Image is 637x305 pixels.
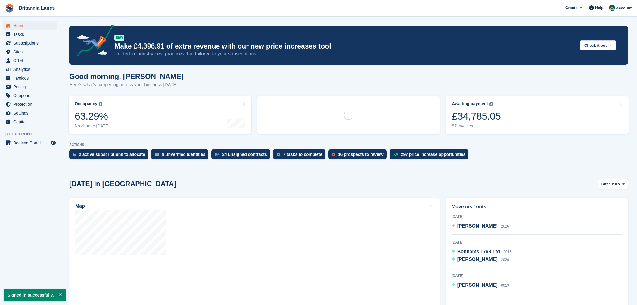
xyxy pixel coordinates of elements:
span: Settings [13,109,49,117]
h2: [DATE] in [GEOGRAPHIC_DATA] [69,180,176,188]
a: menu [3,139,57,147]
img: active_subscription_to_allocate_icon-d502201f5373d7db506a760aba3b589e785aa758c864c3986d89f69b8ff3... [73,152,76,156]
span: Help [595,5,604,11]
span: 2026 [501,224,509,228]
a: 297 price increase opportunities [390,149,472,162]
span: 2020 [501,258,509,262]
a: Preview store [50,139,57,146]
div: 9 unverified identities [162,152,205,157]
img: contract_signature_icon-13c848040528278c33f63329250d36e43548de30e8caae1d1a13099fd9432cc5.svg [215,152,219,156]
span: Analytics [13,65,49,74]
img: stora-icon-8386f47178a22dfd0bd8f6a31ec36ba5ce8667c1dd55bd0f319d3a0aa187defe.svg [5,4,14,13]
div: 2 active subscriptions to allocate [79,152,145,157]
span: CRM [13,56,49,65]
a: Bonhams 1793 Ltd 0016 [452,248,511,256]
span: Coupons [13,91,49,100]
a: menu [3,100,57,108]
p: Make £4,396.91 of extra revenue with our new price increases tool [114,42,575,51]
div: Occupancy [75,101,97,106]
div: 7 tasks to complete [283,152,322,157]
h2: Map [75,203,85,209]
a: menu [3,65,57,74]
a: [PERSON_NAME] 0019 [452,281,509,289]
div: 87 invoices [452,124,501,129]
div: 24 unsigned contracts [222,152,267,157]
span: Create [565,5,577,11]
div: [DATE] [452,240,622,245]
div: £34,785.05 [452,110,501,122]
span: Protection [13,100,49,108]
span: Account [616,5,632,11]
span: [PERSON_NAME] [457,223,498,228]
a: 2 active subscriptions to allocate [69,149,151,162]
a: menu [3,91,57,100]
div: [DATE] [452,273,622,278]
span: Home [13,21,49,30]
a: [PERSON_NAME] 2026 [452,222,509,230]
span: Booking Portal [13,139,49,147]
span: [PERSON_NAME] [457,257,498,262]
img: icon-info-grey-7440780725fd019a000dd9b08b2336e03edf1995a4989e88bcd33f0948082b44.svg [489,102,493,106]
span: Storefront [5,131,60,137]
a: menu [3,21,57,30]
p: Signed in successfully. [4,289,66,301]
span: Invoices [13,74,49,82]
span: Site: [601,181,610,187]
img: task-75834270c22a3079a89374b754ae025e5fb1db73e45f91037f5363f120a921f8.svg [277,152,280,156]
span: 0016 [503,250,511,254]
span: Subscriptions [13,39,49,47]
div: 297 price increase opportunities [401,152,466,157]
a: menu [3,48,57,56]
button: Check it out → [580,40,616,50]
img: Nathan Kellow [609,5,615,11]
h2: Move ins / outs [452,203,622,210]
a: menu [3,74,57,82]
span: Tasks [13,30,49,39]
a: 7 tasks to complete [273,149,328,162]
a: menu [3,30,57,39]
a: menu [3,118,57,126]
a: [PERSON_NAME] 2020 [452,256,509,264]
div: 63.29% [75,110,110,122]
img: price-adjustments-announcement-icon-8257ccfd72463d97f412b2fc003d46551f7dbcb40ab6d574587a9cd5c0d94... [72,24,114,59]
div: 16 prospects to review [338,152,384,157]
p: Here's what's happening across your business [DATE] [69,81,184,88]
a: 24 unsigned contracts [211,149,273,162]
span: Truro [610,181,620,187]
a: 16 prospects to review [328,149,390,162]
span: Sites [13,48,49,56]
div: NEW [114,35,124,41]
a: menu [3,83,57,91]
span: [PERSON_NAME] [457,282,498,288]
h1: Good morning, [PERSON_NAME] [69,72,184,80]
img: price_increase_opportunities-93ffe204e8149a01c8c9dc8f82e8f89637d9d84a8eef4429ea346261dce0b2c0.svg [393,153,398,156]
a: menu [3,56,57,65]
a: menu [3,39,57,47]
a: Britannia Lanes [16,3,57,13]
p: ACTIONS [69,143,628,147]
img: icon-info-grey-7440780725fd019a000dd9b08b2336e03edf1995a4989e88bcd33f0948082b44.svg [99,102,102,106]
img: verify_identity-adf6edd0f0f0b5bbfe63781bf79b02c33cf7c696d77639b501bdc392416b5a36.svg [155,152,159,156]
button: Site: Truro [598,179,628,189]
div: No change [DATE] [75,124,110,129]
a: Awaiting payment £34,785.05 87 invoices [446,96,629,134]
div: Awaiting payment [452,101,488,106]
div: [DATE] [452,214,622,219]
a: Occupancy 63.29% No change [DATE] [69,96,251,134]
a: menu [3,109,57,117]
img: prospect-51fa495bee0391a8d652442698ab0144808aea92771e9ea1ae160a38d050c398.svg [332,152,335,156]
span: Pricing [13,83,49,91]
span: Capital [13,118,49,126]
p: Rooted in industry best practices, but tailored to your subscriptions. [114,51,575,57]
a: 9 unverified identities [151,149,211,162]
span: Bonhams 1793 Ltd [457,249,500,254]
span: 0019 [501,283,509,288]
